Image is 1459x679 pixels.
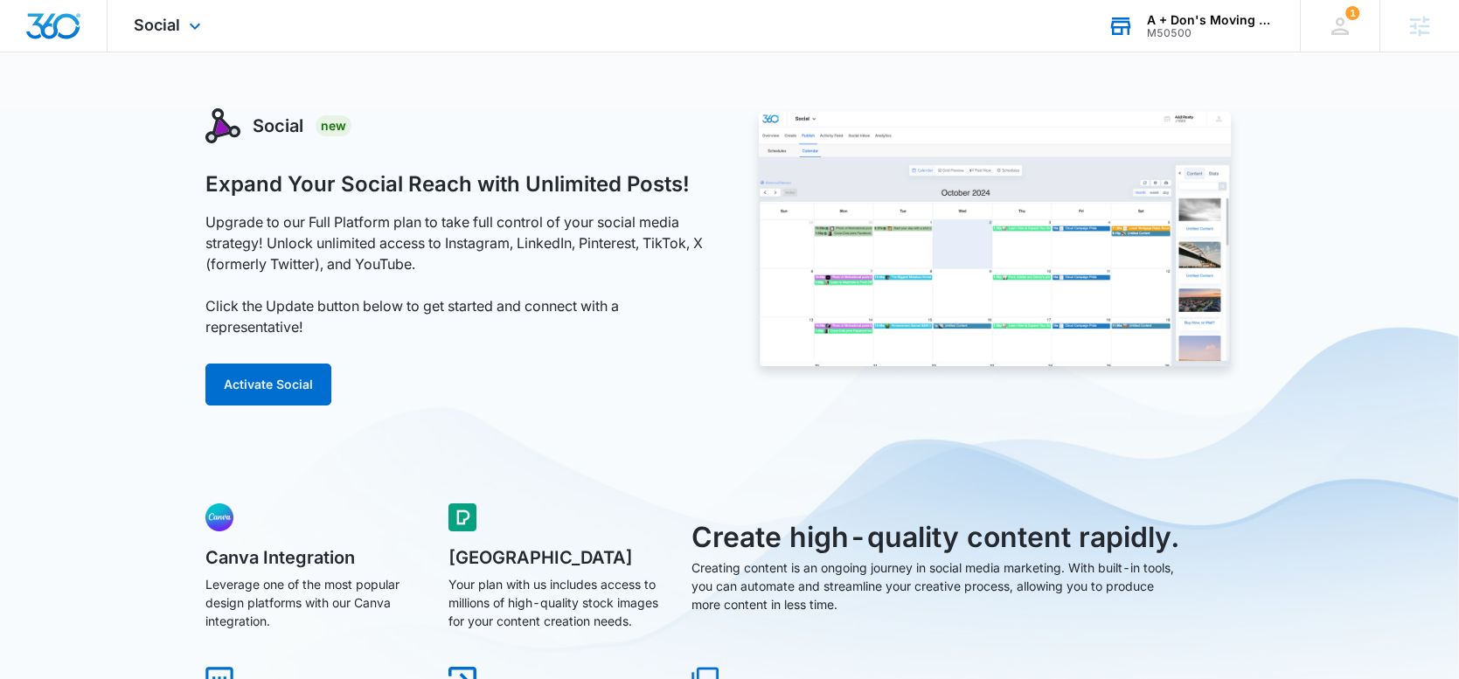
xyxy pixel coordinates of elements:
[448,549,667,566] h5: [GEOGRAPHIC_DATA]
[205,171,690,197] h1: Expand Your Social Reach with Unlimited Posts!
[205,364,331,405] button: Activate Social
[205,211,711,337] p: Upgrade to our Full Platform plan to take full control of your social media strategy! Unlock unli...
[1345,6,1359,20] div: notifications count
[1345,6,1359,20] span: 1
[205,549,424,566] h5: Canva Integration
[448,575,667,630] p: Your plan with us includes access to millions of high-quality stock images for your content creat...
[134,16,180,34] span: Social
[253,113,303,139] h3: Social
[1147,13,1275,27] div: account name
[1147,27,1275,39] div: account id
[316,115,351,136] div: New
[205,575,424,630] p: Leverage one of the most popular design platforms with our Canva integration.
[691,516,1183,558] h3: Create high-quality content rapidly.
[691,558,1183,613] p: Creating content is an ongoing journey in social media marketing. With built-in tools, you can au...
